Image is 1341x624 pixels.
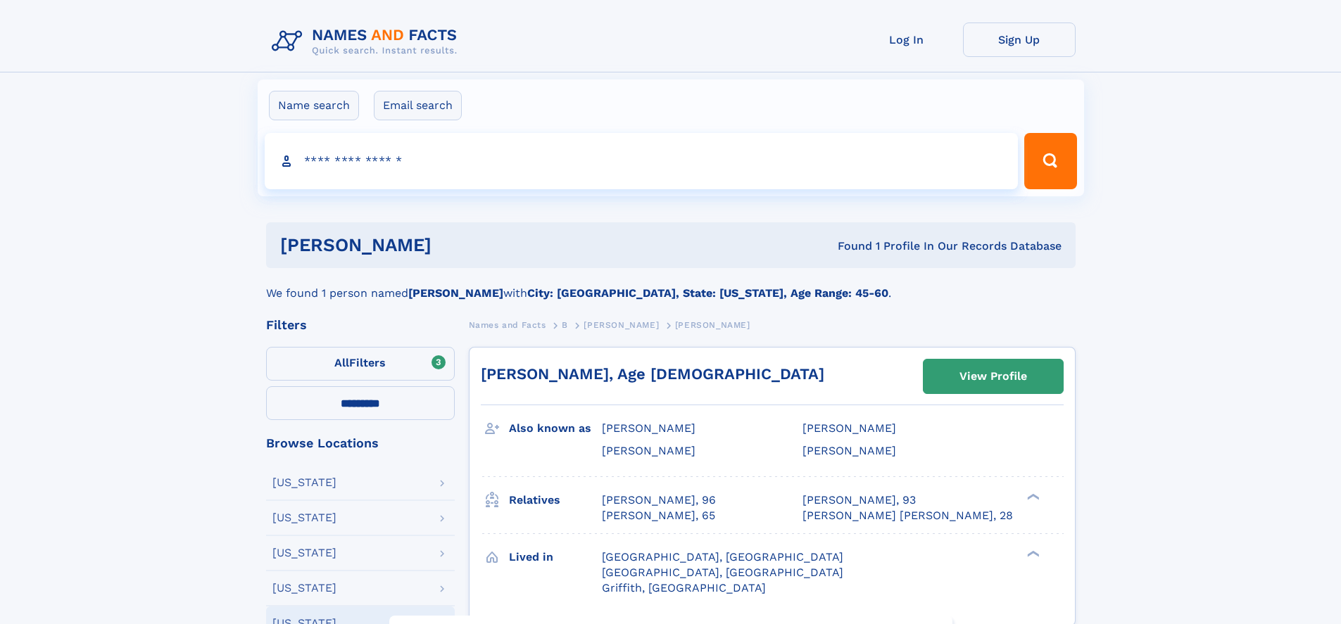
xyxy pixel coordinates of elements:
[374,91,462,120] label: Email search
[850,23,963,57] a: Log In
[280,236,635,254] h1: [PERSON_NAME]
[509,545,602,569] h3: Lived in
[408,286,503,300] b: [PERSON_NAME]
[602,581,766,594] span: Griffith, [GEOGRAPHIC_DATA]
[266,319,455,331] div: Filters
[1024,133,1076,189] button: Search Button
[272,512,336,523] div: [US_STATE]
[602,508,715,523] a: [PERSON_NAME], 65
[266,23,469,61] img: Logo Names and Facts
[509,488,602,512] h3: Relatives
[802,421,896,435] span: [PERSON_NAME]
[802,444,896,457] span: [PERSON_NAME]
[272,582,336,594] div: [US_STATE]
[584,316,659,333] a: [PERSON_NAME]
[527,286,888,300] b: City: [GEOGRAPHIC_DATA], State: [US_STATE], Age Range: 45-60
[602,421,695,435] span: [PERSON_NAME]
[1024,492,1040,501] div: ❯
[469,316,546,333] a: Names and Facts
[1024,549,1040,558] div: ❯
[963,23,1076,57] a: Sign Up
[602,444,695,457] span: [PERSON_NAME]
[959,360,1027,393] div: View Profile
[266,347,455,381] label: Filters
[924,359,1063,393] a: View Profile
[802,492,916,508] a: [PERSON_NAME], 93
[266,437,455,450] div: Browse Locations
[802,508,1013,523] a: [PERSON_NAME] [PERSON_NAME], 28
[272,547,336,559] div: [US_STATE]
[334,356,349,369] span: All
[269,91,359,120] label: Name search
[272,477,336,488] div: [US_STATE]
[634,238,1062,254] div: Found 1 Profile In Our Records Database
[266,268,1076,302] div: We found 1 person named with .
[509,416,602,440] h3: Also known as
[602,492,716,508] a: [PERSON_NAME], 96
[675,320,750,330] span: [PERSON_NAME]
[584,320,659,330] span: [PERSON_NAME]
[602,566,843,579] span: [GEOGRAPHIC_DATA], [GEOGRAPHIC_DATA]
[562,316,568,333] a: B
[265,133,1019,189] input: search input
[481,365,824,383] a: [PERSON_NAME], Age [DEMOGRAPHIC_DATA]
[602,550,843,563] span: [GEOGRAPHIC_DATA], [GEOGRAPHIC_DATA]
[562,320,568,330] span: B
